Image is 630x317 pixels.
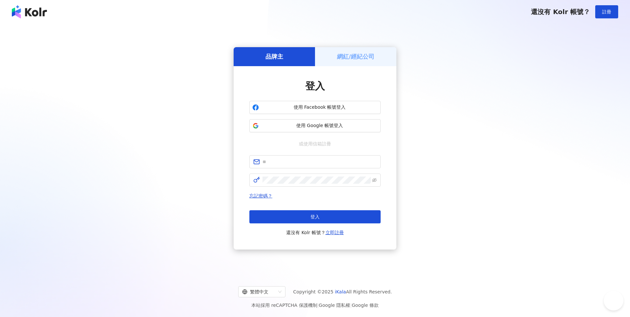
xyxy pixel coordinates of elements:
span: 註冊 [602,9,611,14]
a: Google 條款 [352,303,379,308]
button: 登入 [249,210,381,223]
span: eye-invisible [372,178,377,182]
span: 登入 [310,214,320,219]
button: 註冊 [595,5,618,18]
span: 登入 [305,80,325,92]
span: 本站採用 reCAPTCHA 保護機制 [251,301,378,309]
span: 或使用信箱註冊 [294,140,336,147]
span: 還沒有 Kolr 帳號？ [531,8,590,16]
span: | [317,303,319,308]
span: 使用 Facebook 帳號登入 [262,104,378,111]
iframe: Help Scout Beacon - Open [604,291,623,310]
a: iKala [335,289,346,294]
img: logo [12,5,47,18]
a: 忘記密碼？ [249,193,272,198]
button: 使用 Google 帳號登入 [249,119,381,132]
h5: 網紅/經紀公司 [337,52,375,61]
a: 立即註冊 [325,230,344,235]
span: 使用 Google 帳號登入 [262,122,378,129]
button: 使用 Facebook 帳號登入 [249,101,381,114]
span: | [350,303,352,308]
span: Copyright © 2025 All Rights Reserved. [293,288,392,296]
span: 還沒有 Kolr 帳號？ [286,229,344,236]
h5: 品牌主 [265,52,283,61]
div: 繁體中文 [242,287,276,297]
a: Google 隱私權 [319,303,350,308]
